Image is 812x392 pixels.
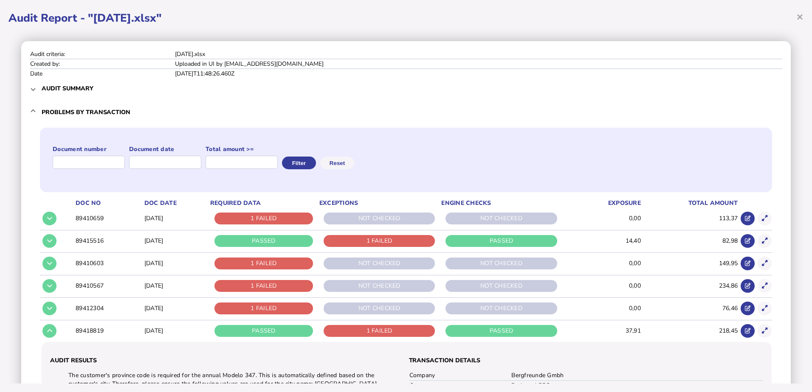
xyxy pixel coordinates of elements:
div: 37,91 [564,327,641,335]
td: [DATE] [143,252,209,274]
button: Open in advisor [741,279,755,293]
div: 149,95 [643,259,738,268]
th: Engine checks [440,199,561,208]
h3: Audit Results [50,356,405,365]
td: [DATE] [143,275,209,297]
td: [DATE] [143,320,209,342]
td: Created by: [30,59,175,69]
div: Exposure [564,199,641,207]
td: Company [409,371,511,381]
button: Open in advisor [741,257,755,271]
button: Show transaction detail [758,324,772,338]
button: Open in advisor [741,234,755,248]
button: Filter [282,157,316,169]
button: Details [42,302,56,316]
div: 1 FAILED [214,280,313,292]
div: PASSED [214,325,313,337]
div: PASSED [214,235,313,247]
td: 89418819 [74,320,143,342]
button: Open in advisor [741,302,755,316]
div: 1 FAILED [324,325,435,337]
div: 1 FAILED [324,235,435,247]
td: Date [30,69,175,78]
button: Open in advisor [741,212,755,226]
th: Doc Date [143,199,209,208]
th: Exceptions [318,199,440,208]
div: PASSED [445,235,557,247]
button: Details [42,257,56,271]
td: 89412304 [74,297,143,319]
div: NOT CHECKED [445,258,557,269]
button: Show transaction detail [758,279,772,293]
td: Uploaded in UI by [EMAIL_ADDRESS][DOMAIN_NAME] [175,59,782,69]
div: 234,86 [643,282,738,290]
div: 218,45 [643,327,738,335]
td: 89410567 [74,275,143,297]
td: Counterparty [409,381,511,391]
td: 89410603 [74,252,143,274]
button: Show transaction detail [758,302,772,316]
button: Show transaction detail [758,212,772,226]
mat-expansion-panel-header: Audit summary [30,78,782,98]
div: NOT CHECKED [324,302,435,314]
button: Open in advisor [741,324,755,338]
h3: Transaction Details [409,356,764,365]
div: 82,98 [643,237,738,245]
button: Details [42,279,56,293]
div: 14,40 [564,237,641,245]
div: 76,46 [643,304,738,313]
td: 89410659 [74,208,143,229]
td: Redacted B2C customer [511,381,763,391]
label: Document number [53,145,125,154]
button: Reset [320,157,354,169]
button: Details [42,234,56,248]
div: 113,37 [643,214,738,223]
div: NOT CHECKED [324,213,435,224]
button: Details [42,212,56,226]
div: 0,00 [564,214,641,223]
h3: Problems by transaction [42,108,130,116]
div: 0,00 [564,259,641,268]
h1: Audit Report - "[DATE].xlsx" [8,11,804,25]
mat-expansion-panel-header: Problems by transaction [30,98,782,126]
div: 0,00 [564,304,641,313]
h3: Audit summary [42,84,93,92]
div: 1 FAILED [214,302,313,314]
div: PASSED [445,325,557,337]
td: [DATE].xlsx [175,50,782,59]
div: NOT CHECKED [324,258,435,269]
th: Doc No [74,199,143,208]
div: NOT CHECKED [445,302,557,314]
span: × [796,8,804,25]
button: Show transaction detail [758,257,772,271]
button: Show transaction detail [758,234,772,248]
td: [DATE] [143,297,209,319]
div: NOT CHECKED [445,213,557,224]
div: NOT CHECKED [445,280,557,292]
button: Details [42,324,56,338]
div: Total amount [643,199,738,207]
td: [DATE]T11:48:26.460Z [175,69,782,78]
td: [DATE] [143,208,209,229]
div: NOT CHECKED [324,280,435,292]
label: Total amount >= [206,145,278,154]
td: Audit criteria: [30,50,175,59]
td: [DATE] [143,230,209,252]
label: Document date [129,145,201,154]
div: 0,00 [564,282,641,290]
div: 1 FAILED [214,258,313,269]
td: Bergfreunde Gmbh [511,371,763,381]
div: 1 FAILED [214,213,313,224]
td: 89415516 [74,230,143,252]
th: Required data [209,199,318,208]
